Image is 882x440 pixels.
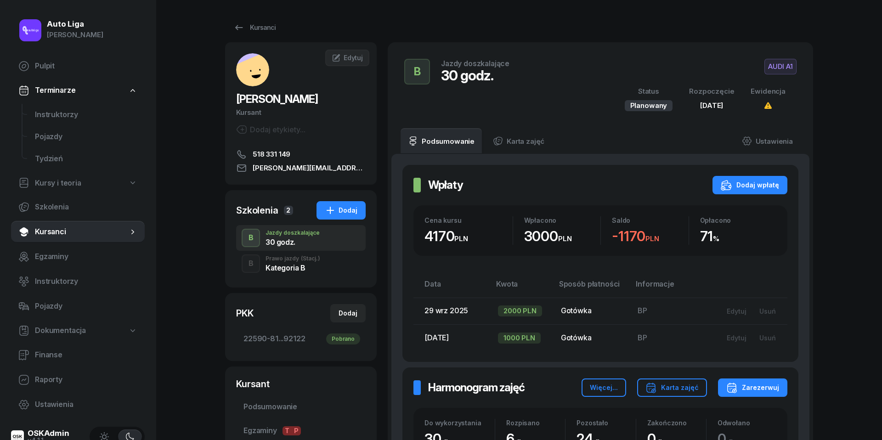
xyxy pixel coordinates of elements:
div: Rozpoczęcie [689,85,734,97]
div: 71 [700,228,777,245]
a: Egzaminy [11,246,145,268]
span: Kursy i teoria [35,177,81,189]
div: Pobrano [326,333,360,344]
h2: Wpłaty [428,178,463,192]
div: Szkolenia [236,204,278,217]
span: Pojazdy [35,300,137,312]
button: Zarezerwuj [718,378,787,397]
div: Planowany [625,100,673,111]
th: Sposób płatności [554,278,631,298]
div: 3000 [524,228,601,245]
button: B [404,59,430,85]
span: [DATE] [424,333,449,342]
div: Usuń [759,334,776,342]
div: Opłacono [700,216,777,224]
span: Instruktorzy [35,109,137,121]
a: 518 331 149 [236,149,366,160]
div: 4170 [424,228,513,245]
div: Karta zajęć [645,382,699,393]
div: Cena kursu [424,216,513,224]
button: Edytuj [720,330,753,345]
a: Tydzień [28,148,145,170]
a: Kursy i teoria [11,173,145,194]
div: B [245,256,257,271]
a: Kursanci [11,221,145,243]
a: Dokumentacja [11,320,145,341]
div: Edytuj [727,334,746,342]
div: Jazdy doszkalające [441,60,509,67]
th: Informacje [630,278,713,298]
div: 2000 PLN [498,305,542,316]
div: Kursant [236,107,366,118]
div: Zakończono [647,419,706,427]
div: Edytuj [727,307,746,315]
button: Więcej... [582,378,626,397]
span: Pulpit [35,60,137,72]
div: Jazdy doszkalające [266,230,320,236]
span: (Stacj.) [301,256,320,261]
div: 1000 PLN [498,333,541,344]
span: Podsumowanie [243,401,358,413]
span: Egzaminy [35,251,137,263]
span: Szkolenia [35,201,137,213]
small: % [713,234,719,243]
a: Instruktorzy [28,104,145,126]
span: Raporty [35,374,137,386]
div: Saldo [612,216,689,224]
span: T [283,426,292,435]
button: Karta zajęć [637,378,707,397]
button: Edytuj [720,304,753,319]
div: Gotówka [561,332,623,344]
div: Wpłacono [524,216,601,224]
div: Pozostało [577,419,635,427]
th: Kwota [491,278,554,298]
div: Dodaj [325,205,357,216]
a: Ustawienia [735,128,800,154]
a: Instruktorzy [11,271,145,293]
a: Terminarze [11,80,145,101]
a: Pulpit [11,55,145,77]
button: BJazdy doszkalające30 godz. [236,225,366,251]
a: Finanse [11,344,145,366]
div: 30 godz. [266,238,320,246]
a: Podsumowanie [401,128,482,154]
div: OSKAdmin [28,429,69,437]
div: Kursant [236,378,366,390]
span: Finanse [35,349,137,361]
a: Karta zajęć [486,128,552,154]
span: P [292,426,301,435]
div: [PERSON_NAME] [47,29,103,41]
div: Dodaj wpłatę [721,180,779,191]
th: Data [413,278,491,298]
span: Tydzień [35,153,137,165]
div: Status [625,85,673,97]
a: Ustawienia [11,394,145,416]
button: B [242,254,260,273]
span: [PERSON_NAME] [236,92,318,106]
span: 518 331 149 [253,149,290,160]
span: Instruktorzy [35,276,137,288]
div: Dodaj [339,308,357,319]
small: PLN [558,234,572,243]
div: Odwołano [718,419,776,427]
div: Więcej... [590,382,618,393]
div: Rozpisano [506,419,565,427]
button: B [242,229,260,247]
span: [DATE] [700,101,723,110]
a: Pojazdy [11,295,145,317]
button: Dodaj [330,304,366,322]
div: Gotówka [561,305,623,317]
a: Pojazdy [28,126,145,148]
a: Kursanci [225,18,284,37]
span: Terminarze [35,85,75,96]
span: Dokumentacja [35,325,86,337]
button: Dodaj wpłatę [712,176,787,194]
button: Dodaj etykiety... [236,124,305,135]
button: AUDI A1 [764,59,797,74]
button: Usuń [753,304,782,319]
span: 29 wrz 2025 [424,306,468,315]
div: B [410,62,424,81]
span: BP [638,306,647,315]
